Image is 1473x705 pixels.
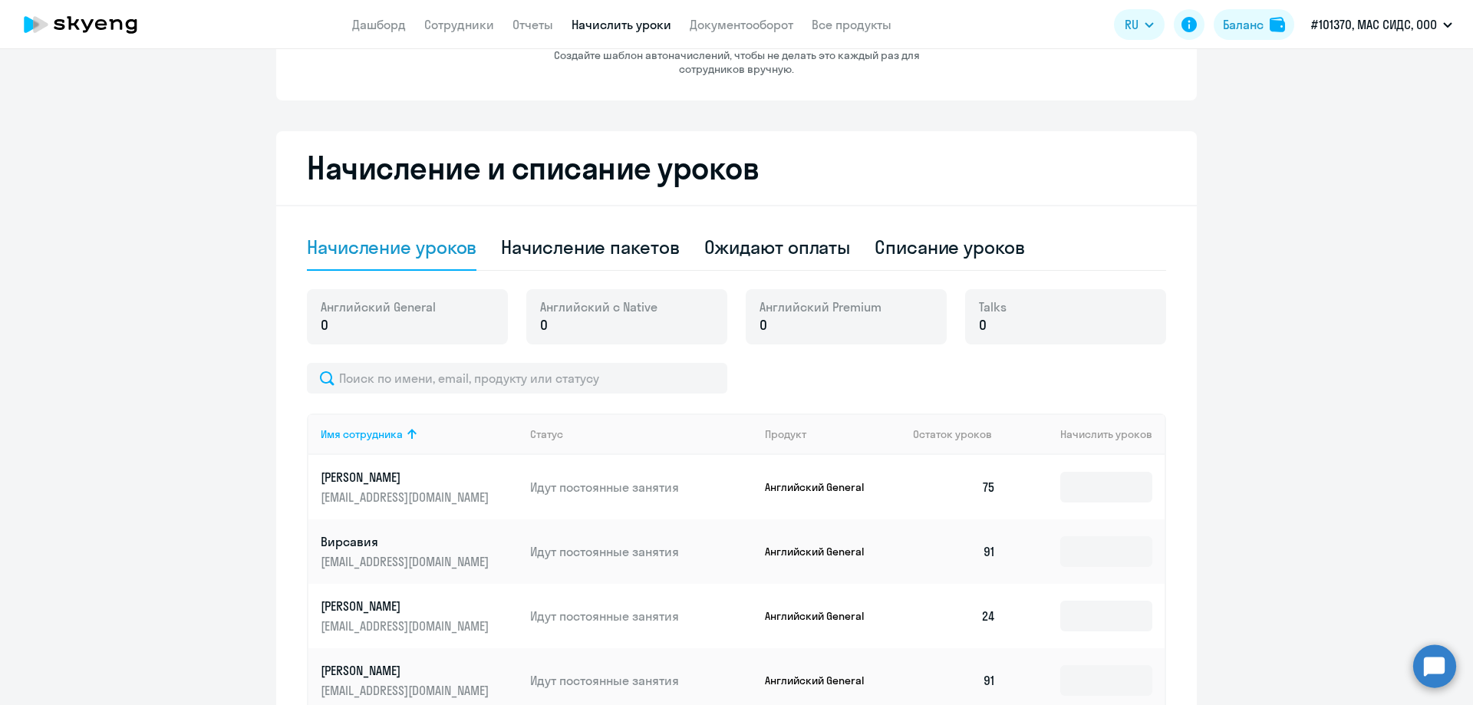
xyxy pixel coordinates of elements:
td: 91 [901,519,1008,584]
a: Вирсавия[EMAIL_ADDRESS][DOMAIN_NAME] [321,533,518,570]
p: Английский General [765,609,880,623]
a: Документооборот [690,17,793,32]
span: 0 [540,315,548,335]
button: #101370, МАС СИДС, ООО [1303,6,1460,43]
span: Английский General [321,298,436,315]
img: balance [1270,17,1285,32]
td: 75 [901,455,1008,519]
span: Остаток уроков [913,427,992,441]
div: Статус [530,427,563,441]
a: [PERSON_NAME][EMAIL_ADDRESS][DOMAIN_NAME] [321,662,518,699]
p: Идут постоянные занятия [530,543,753,560]
button: Балансbalance [1214,9,1294,40]
p: Идут постоянные занятия [530,672,753,689]
div: Продукт [765,427,901,441]
div: Продукт [765,427,806,441]
a: Дашборд [352,17,406,32]
span: Английский Premium [760,298,881,315]
div: Начисление пакетов [501,235,679,259]
div: Имя сотрудника [321,427,403,441]
p: [EMAIL_ADDRESS][DOMAIN_NAME] [321,618,493,634]
div: Имя сотрудника [321,427,518,441]
p: [EMAIL_ADDRESS][DOMAIN_NAME] [321,553,493,570]
p: Английский General [765,674,880,687]
div: Остаток уроков [913,427,1008,441]
p: Английский General [765,480,880,494]
a: Отчеты [512,17,553,32]
p: [PERSON_NAME] [321,598,493,614]
span: 0 [321,315,328,335]
p: Вирсавия [321,533,493,550]
span: RU [1125,15,1139,34]
div: Списание уроков [875,235,1025,259]
p: [EMAIL_ADDRESS][DOMAIN_NAME] [321,489,493,506]
div: Начисление уроков [307,235,476,259]
p: #101370, МАС СИДС, ООО [1311,15,1437,34]
button: RU [1114,9,1165,40]
p: Английский General [765,545,880,558]
p: Создайте шаблон автоначислений, чтобы не делать это каждый раз для сотрудников вручную. [522,48,951,76]
a: Все продукты [812,17,891,32]
p: Идут постоянные занятия [530,479,753,496]
p: [EMAIL_ADDRESS][DOMAIN_NAME] [321,682,493,699]
a: Начислить уроки [572,17,671,32]
a: [PERSON_NAME][EMAIL_ADDRESS][DOMAIN_NAME] [321,469,518,506]
span: Английский с Native [540,298,657,315]
div: Статус [530,427,753,441]
th: Начислить уроков [1008,413,1165,455]
span: Talks [979,298,1007,315]
input: Поиск по имени, email, продукту или статусу [307,363,727,394]
p: [PERSON_NAME] [321,662,493,679]
td: 24 [901,584,1008,648]
span: 0 [760,315,767,335]
a: [PERSON_NAME][EMAIL_ADDRESS][DOMAIN_NAME] [321,598,518,634]
p: [PERSON_NAME] [321,469,493,486]
div: Ожидают оплаты [704,235,851,259]
a: Сотрудники [424,17,494,32]
p: Идут постоянные занятия [530,608,753,624]
span: 0 [979,315,987,335]
div: Баланс [1223,15,1264,34]
h2: Начисление и списание уроков [307,150,1166,186]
